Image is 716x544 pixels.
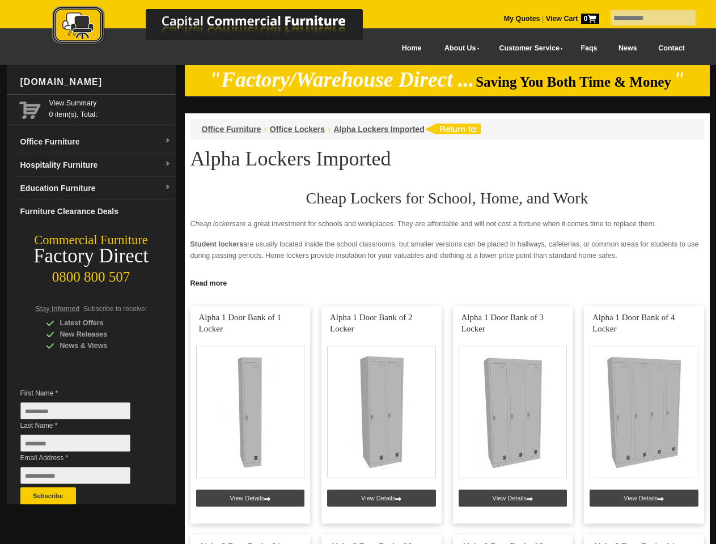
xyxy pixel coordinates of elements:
[476,74,671,90] span: Saving You Both Time & Money
[7,263,176,285] div: 0800 800 507
[49,97,171,118] span: 0 item(s), Total:
[486,36,570,61] a: Customer Service
[21,6,418,47] img: Capital Commercial Furniture Logo
[164,184,171,191] img: dropdown
[432,36,486,61] a: About Us
[608,36,647,61] a: News
[190,218,704,229] p: are a great investment for schools and workplaces. They are affordable and will not cost a fortun...
[190,239,704,261] p: are usually located inside the school classrooms, but smaller versions can be placed in hallways,...
[190,148,704,169] h1: Alpha Lockers Imported
[570,36,608,61] a: Faqs
[202,125,261,134] a: Office Furniture
[46,329,154,340] div: New Releases
[7,248,176,264] div: Factory Direct
[190,240,244,248] strong: Student lockers
[20,388,147,399] span: First Name *
[16,130,176,154] a: Office Furnituredropdown
[209,68,474,91] em: "Factory/Warehouse Direct ...
[20,420,147,431] span: Last Name *
[36,305,80,313] span: Stay Informed
[504,15,540,23] a: My Quotes
[544,15,599,23] a: View Cart0
[20,467,130,484] input: Email Address *
[270,125,325,134] a: Office Lockers
[46,340,154,351] div: News & Views
[20,435,130,452] input: Last Name *
[20,452,147,464] span: Email Address *
[673,68,685,91] em: "
[83,305,147,313] span: Subscribe to receive:
[328,124,331,135] li: ›
[333,125,424,134] a: Alpha Lockers Imported
[16,177,176,200] a: Education Furnituredropdown
[185,275,710,289] a: Click to read more
[425,124,481,134] img: return to
[16,65,176,99] div: [DOMAIN_NAME]
[20,402,130,419] input: First Name *
[647,36,695,61] a: Contact
[49,97,171,109] a: View Summary
[190,220,236,228] em: Cheap lockers
[21,6,418,50] a: Capital Commercial Furniture Logo
[264,124,267,135] li: ›
[190,190,704,207] h2: Cheap Lockers for School, Home, and Work
[164,138,171,144] img: dropdown
[546,15,599,23] strong: View Cart
[164,161,171,168] img: dropdown
[16,200,176,223] a: Furniture Clearance Deals
[20,487,76,504] button: Subscribe
[7,232,176,248] div: Commercial Furniture
[46,317,154,329] div: Latest Offers
[190,270,704,293] p: provide a sense of security for the employees. Since no one can enter or touch the locker, it red...
[16,154,176,177] a: Hospitality Furnituredropdown
[581,14,599,24] span: 0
